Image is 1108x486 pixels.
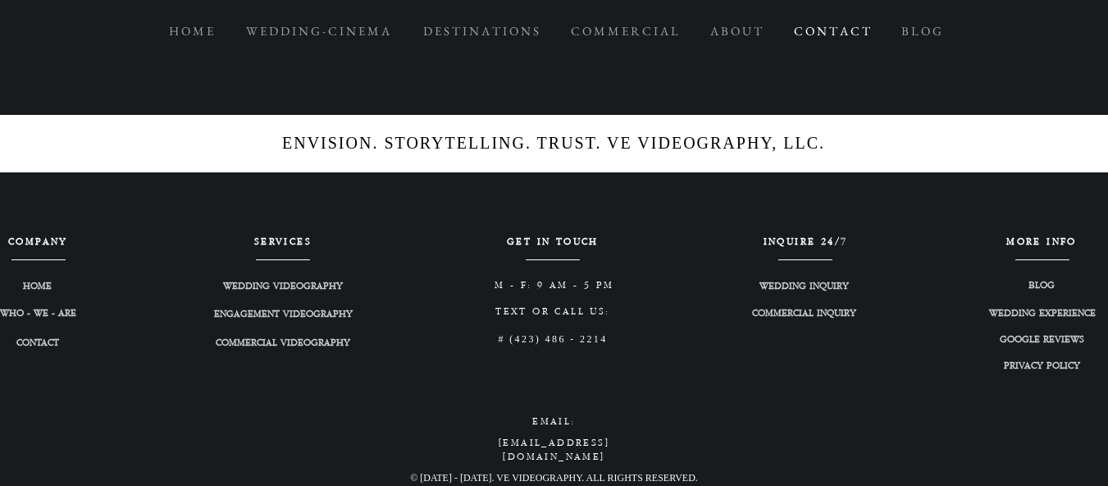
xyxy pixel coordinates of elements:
[786,16,878,46] p: C O N T A C T
[182,277,384,296] a: WEDDING VIDEOGRAPHY
[406,16,555,46] a: D E S T I N A T I O N S
[735,305,874,323] a: COMMERCIAL INQUIRY
[532,416,575,427] span: EMAIL:
[994,277,1090,295] a: BLOG
[1004,360,1080,374] span: PRIVACY POLICY
[499,438,609,462] a: [EMAIL_ADDRESS][DOMAIN_NAME]
[415,16,547,46] p: D E S T I N A T I O N S
[1028,279,1055,293] span: BLOG
[919,415,1108,486] iframe: Wix Chat
[886,16,957,46] a: B L O G
[752,307,856,321] span: COMMERCIAL INQUIRY
[746,277,863,296] a: WEDDING INQUIRY
[495,280,613,291] span: M - F: 9 AM - 5 PM
[216,337,350,351] span: COMMERCIAL VIDEOGRAPHY
[153,16,957,46] nav: Site
[153,16,230,46] a: H O M E
[1000,333,1084,347] span: GOOGLE REVIEWS
[759,280,849,294] span: WEDDING INQUIRY
[989,307,1096,321] span: WEDDING EXPERIENCE
[254,236,312,247] span: SERVICES
[498,333,607,345] span: # (423) 486 - 2214
[893,16,950,46] p: B L O G
[555,16,694,46] a: C O M M E R C I A L
[563,16,686,46] p: C O M M E R C I A L
[282,134,825,152] span: ENVISION. STORYTELLING. TRUST. VE VIDEOGRAPHY, LLC.
[702,16,770,46] p: A B O U T
[694,16,778,46] a: A B O U T
[230,16,406,46] a: W E D D I N G - C I N E M A
[23,280,52,294] span: HOME
[161,16,221,46] p: H O M E
[193,305,374,323] a: ENGAGEMENT VIDEOGRAPHY
[778,16,886,46] a: C O N T A C T
[764,236,848,247] span: INQUIRE 24/7
[207,334,360,352] a: COMMERCIAL VIDEOGRAPHY
[410,472,698,484] span: © [DATE] - [DATE]. VE VIDEOGRAPHY. ALL RIGHTS RESERVED.
[1006,236,1077,247] span: MORE INFO
[8,236,68,247] span: COMPANY
[238,16,398,46] p: W E D D I N G - C I N E M A
[223,280,343,294] span: WEDDING VIDEOGRAPHY
[214,308,353,322] span: ENGAGEMENT VIDEOGRAPHY
[507,236,599,247] span: GET IN TOUCH
[16,337,59,351] span: CONTACT
[495,306,609,317] span: TEXT OR CALL US:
